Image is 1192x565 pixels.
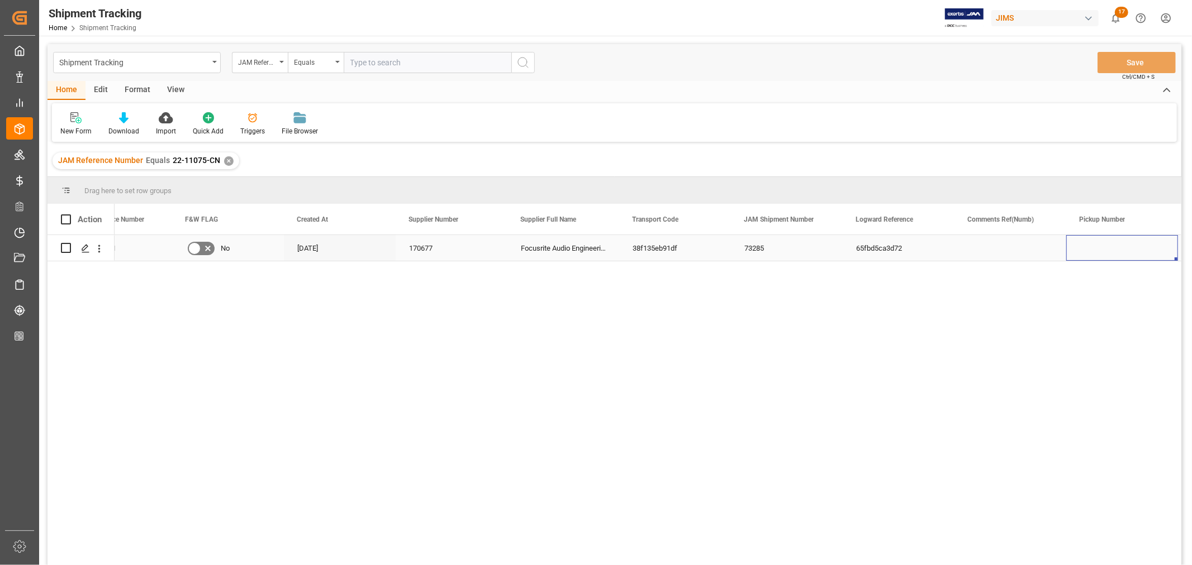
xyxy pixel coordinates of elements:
[1122,73,1155,81] span: Ctrl/CMD + S
[221,236,230,261] span: No
[1128,6,1153,31] button: Help Center
[409,216,458,223] span: Supplier Number
[185,216,218,223] span: F&W FLAG
[1103,6,1128,31] button: show 17 new notifications
[511,52,535,73] button: search button
[58,156,143,165] span: JAM Reference Number
[288,52,344,73] button: open menu
[294,55,332,68] div: Equals
[396,235,507,261] div: 170677
[507,235,619,261] div: Focusrite Audio Engineering (W/T*)-
[48,235,115,261] div: Press SPACE to select this row.
[49,5,141,22] div: Shipment Tracking
[1098,52,1176,73] button: Save
[282,126,318,136] div: File Browser
[238,55,276,68] div: JAM Reference Number
[619,235,731,261] div: 38f135eb91df
[240,126,265,136] div: Triggers
[59,55,208,69] div: Shipment Tracking
[991,10,1099,26] div: JIMS
[224,156,234,166] div: ✕
[945,8,984,28] img: Exertis%20JAM%20-%20Email%20Logo.jpg_1722504956.jpg
[159,81,193,100] div: View
[78,214,102,224] div: Action
[1079,216,1125,223] span: Pickup Number
[344,52,511,73] input: Type to search
[60,126,92,136] div: New Form
[53,52,221,73] button: open menu
[173,156,220,165] span: 22-11075-CN
[116,81,159,100] div: Format
[146,156,170,165] span: Equals
[284,235,396,261] div: [DATE]
[744,216,814,223] span: JAM Shipment Number
[297,216,328,223] span: Created At
[232,52,288,73] button: open menu
[86,81,116,100] div: Edit
[520,216,576,223] span: Supplier Full Name
[632,216,678,223] span: Transport Code
[991,7,1103,28] button: JIMS
[856,216,913,223] span: Logward Reference
[49,24,67,32] a: Home
[843,235,954,261] div: 65fbd5ca3d72
[193,126,224,136] div: Quick Add
[731,235,843,261] div: 73285
[1115,7,1128,18] span: 17
[967,216,1034,223] span: Comments Ref(Numb)
[108,126,139,136] div: Download
[156,126,176,136] div: Import
[60,235,172,261] div: 22-11075-CN
[84,186,172,195] span: Drag here to set row groups
[48,81,86,100] div: Home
